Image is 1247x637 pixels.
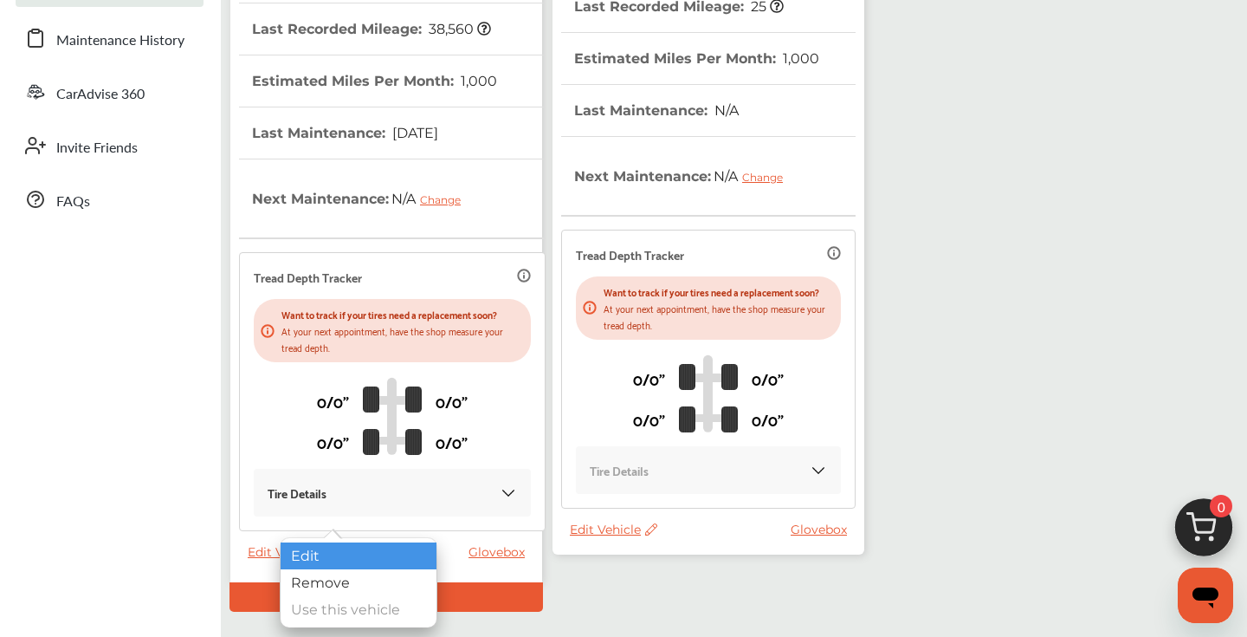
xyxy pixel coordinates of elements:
span: [DATE] [390,125,438,141]
th: Last Maintenance : [252,107,438,159]
a: FAQs [16,177,204,222]
div: Edit [281,543,436,569]
div: Remove [281,569,436,596]
p: At your next appointment, have the shop measure your tread depth. [604,300,834,333]
p: Tire Details [590,460,649,480]
p: 0/0" [633,406,665,432]
p: 0/0" [317,387,349,414]
p: Tread Depth Tracker [254,267,362,287]
a: Glovebox [468,544,533,560]
a: Glovebox [791,522,856,537]
a: CarAdvise 360 [16,69,204,114]
img: tire_track_logo.b900bcbc.svg [363,377,422,455]
span: CarAdvise 360 [56,83,145,106]
th: Estimated Miles Per Month : [574,33,819,84]
span: 38,560 [426,21,491,37]
p: At your next appointment, have the shop measure your tread depth. [281,322,524,355]
p: 0/0" [633,365,665,392]
a: Maintenance History [16,16,204,61]
p: 0/0" [317,428,349,455]
span: N/A [389,177,474,220]
img: KOKaJQAAAABJRU5ErkJggg== [500,484,517,502]
p: 0/0" [436,387,468,414]
span: N/A [711,154,796,198]
p: 0/0" [436,428,468,455]
span: Maintenance History [56,29,184,52]
div: Default [229,582,543,612]
th: Last Recorded Mileage : [252,3,491,55]
p: 0/0" [752,406,784,432]
div: Change [742,171,791,184]
img: cart_icon.3d0951e8.svg [1162,491,1245,574]
span: FAQs [56,191,90,213]
p: Want to track if your tires need a replacement soon? [604,283,834,300]
span: 1,000 [458,73,497,89]
th: Estimated Miles Per Month : [252,55,497,107]
p: 0/0" [752,365,784,392]
a: Invite Friends [16,123,204,168]
p: Tread Depth Tracker [576,244,684,264]
span: 0 [1210,495,1232,517]
th: Next Maintenance : [574,137,796,215]
span: N/A [712,102,739,119]
th: Last Maintenance : [574,85,739,136]
img: tire_track_logo.b900bcbc.svg [679,354,738,432]
div: Change [420,193,469,206]
div: Use this vehicle [281,596,436,623]
p: Want to track if your tires need a replacement soon? [281,306,524,322]
p: Tire Details [268,483,326,503]
span: Invite Friends [56,137,138,159]
img: KOKaJQAAAABJRU5ErkJggg== [810,462,827,479]
span: Edit Vehicle [248,544,335,560]
span: Edit Vehicle [570,522,657,537]
iframe: Button to launch messaging window [1178,568,1233,623]
span: 1,000 [780,50,819,67]
th: Next Maintenance : [252,159,474,237]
